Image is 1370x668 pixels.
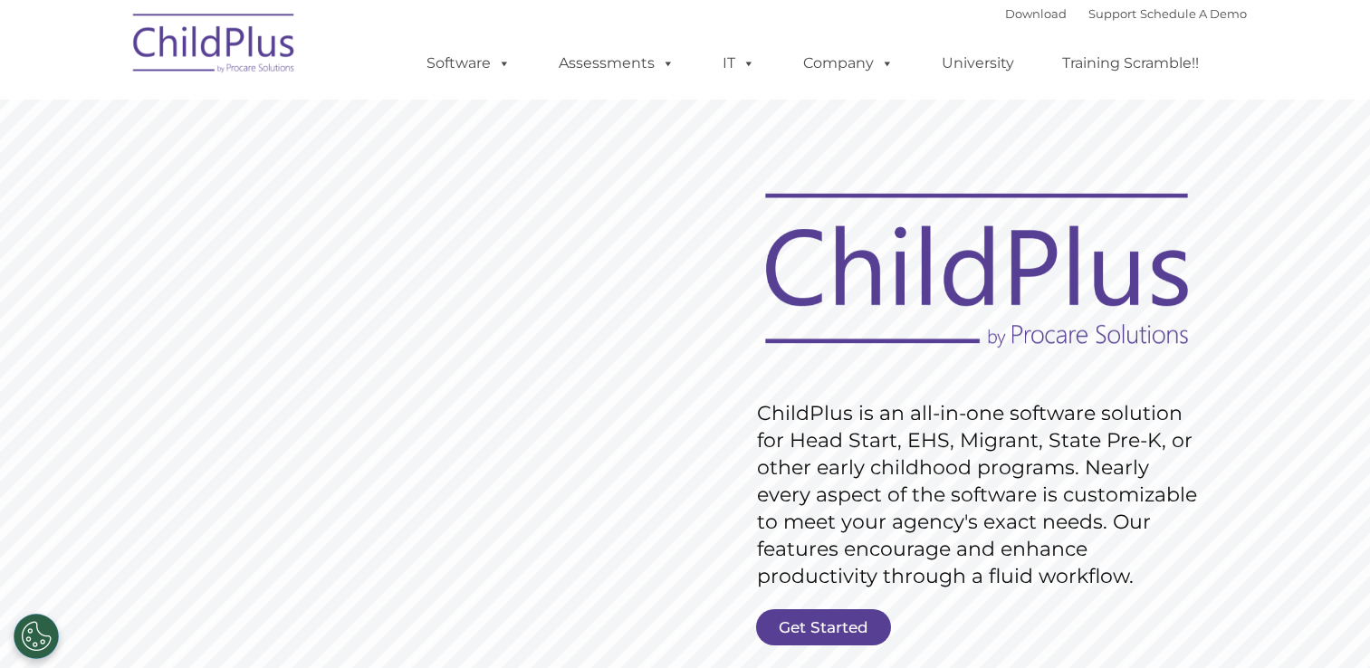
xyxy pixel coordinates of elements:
[704,45,773,81] a: IT
[541,45,693,81] a: Assessments
[124,1,305,91] img: ChildPlus by Procare Solutions
[756,609,891,645] a: Get Started
[408,45,529,81] a: Software
[1044,45,1217,81] a: Training Scramble!!
[14,614,59,659] button: Cookies Settings
[924,45,1032,81] a: University
[1088,6,1136,21] a: Support
[1005,6,1067,21] a: Download
[1140,6,1247,21] a: Schedule A Demo
[757,400,1206,590] rs-layer: ChildPlus is an all-in-one software solution for Head Start, EHS, Migrant, State Pre-K, or other ...
[785,45,912,81] a: Company
[1005,6,1247,21] font: |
